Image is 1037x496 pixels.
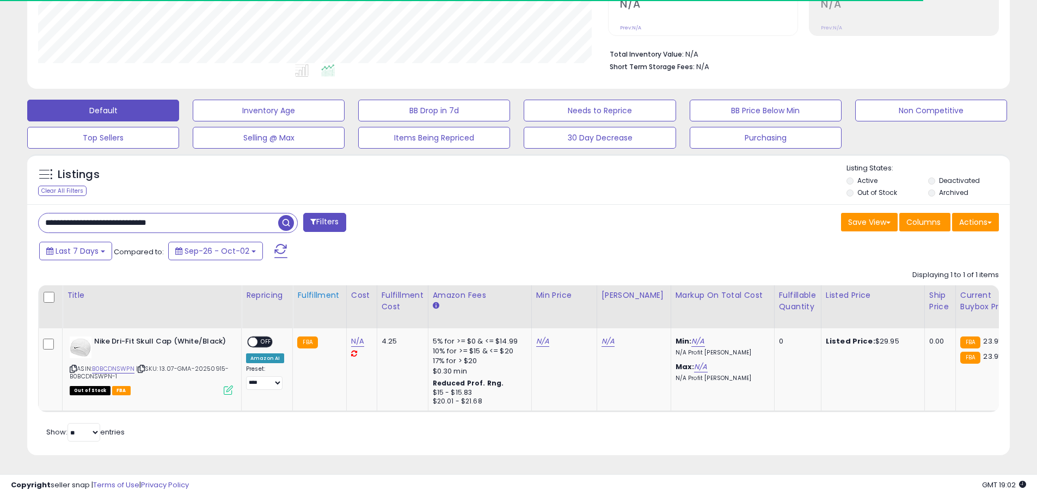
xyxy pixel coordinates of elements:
[983,336,1003,346] span: 23.95
[676,290,770,301] div: Markup on Total Cost
[952,213,999,231] button: Actions
[524,127,676,149] button: 30 Day Decrease
[433,290,527,301] div: Amazon Fees
[671,285,774,328] th: The percentage added to the cost of goods (COGS) that forms the calculator for Min & Max prices.
[939,188,968,197] label: Archived
[94,336,226,350] b: Nike Dri-Fit Skull Cap (White/Black)
[112,386,131,395] span: FBA
[433,388,523,397] div: $15 - $15.83
[779,336,813,346] div: 0
[841,213,898,231] button: Save View
[433,356,523,366] div: 17% for > $20
[56,246,99,256] span: Last 7 Days
[58,167,100,182] h5: Listings
[826,336,875,346] b: Listed Price:
[70,364,229,381] span: | SKU: 13.07-GMA-20250915-B0BCDNSWPN-1
[676,336,692,346] b: Min:
[185,246,249,256] span: Sep-26 - Oct-02
[690,127,842,149] button: Purchasing
[93,480,139,490] a: Terms of Use
[610,50,684,59] b: Total Inventory Value:
[303,213,346,232] button: Filters
[826,336,916,346] div: $29.95
[960,336,980,348] small: FBA
[602,336,615,347] a: N/A
[620,25,641,31] small: Prev: N/A
[433,301,439,311] small: Amazon Fees.
[433,346,523,356] div: 10% for >= $15 & <= $20
[246,353,284,363] div: Amazon AI
[46,427,125,437] span: Show: entries
[257,338,275,347] span: OFF
[70,386,111,395] span: All listings that are currently out of stock and unavailable for purchase on Amazon
[297,336,317,348] small: FBA
[826,290,920,301] div: Listed Price
[929,336,947,346] div: 0.00
[297,290,341,301] div: Fulfillment
[960,290,1016,313] div: Current Buybox Price
[433,336,523,346] div: 5% for >= $0 & <= $14.99
[38,186,87,196] div: Clear All Filters
[696,62,709,72] span: N/A
[536,290,592,301] div: Min Price
[433,378,504,388] b: Reduced Prof. Rng.
[929,290,951,313] div: Ship Price
[70,336,233,394] div: ASIN:
[857,176,878,185] label: Active
[11,480,189,491] div: seller snap | |
[193,100,345,121] button: Inventory Age
[676,375,766,382] p: N/A Profit [PERSON_NAME]
[27,100,179,121] button: Default
[351,290,372,301] div: Cost
[694,362,707,372] a: N/A
[351,336,364,347] a: N/A
[610,47,991,60] li: N/A
[246,365,284,390] div: Preset:
[536,336,549,347] a: N/A
[114,247,164,257] span: Compared to:
[983,351,1003,362] span: 23.95
[691,336,704,347] a: N/A
[11,480,51,490] strong: Copyright
[899,213,950,231] button: Columns
[67,290,237,301] div: Title
[939,176,980,185] label: Deactivated
[358,127,510,149] button: Items Being Repriced
[855,100,1007,121] button: Non Competitive
[846,163,1010,174] p: Listing States:
[382,290,424,313] div: Fulfillment Cost
[524,100,676,121] button: Needs to Reprice
[193,127,345,149] button: Selling @ Max
[382,336,420,346] div: 4.25
[982,480,1026,490] span: 2025-10-10 19:02 GMT
[358,100,510,121] button: BB Drop in 7d
[610,62,695,71] b: Short Term Storage Fees:
[960,352,980,364] small: FBA
[857,188,897,197] label: Out of Stock
[912,270,999,280] div: Displaying 1 to 1 of 1 items
[779,290,817,313] div: Fulfillable Quantity
[433,397,523,406] div: $20.01 - $21.68
[92,364,134,373] a: B0BCDNSWPN
[676,362,695,372] b: Max:
[39,242,112,260] button: Last 7 Days
[602,290,666,301] div: [PERSON_NAME]
[70,336,91,358] img: 21FbvojNpVL._SL40_.jpg
[27,127,179,149] button: Top Sellers
[141,480,189,490] a: Privacy Policy
[821,25,842,31] small: Prev: N/A
[168,242,263,260] button: Sep-26 - Oct-02
[433,366,523,376] div: $0.30 min
[676,349,766,357] p: N/A Profit [PERSON_NAME]
[690,100,842,121] button: BB Price Below Min
[246,290,288,301] div: Repricing
[906,217,941,228] span: Columns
